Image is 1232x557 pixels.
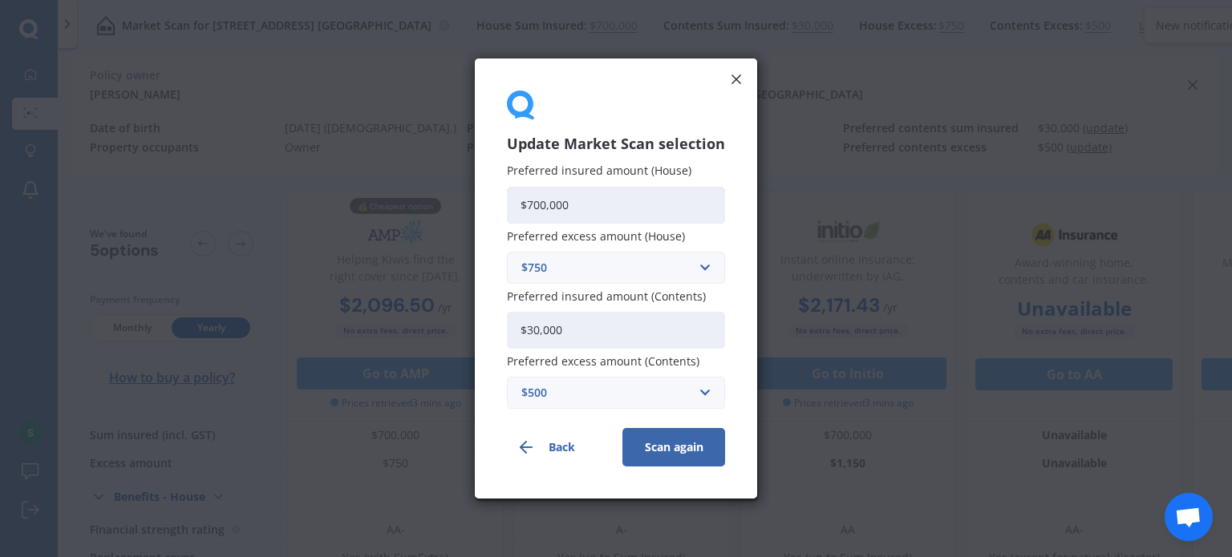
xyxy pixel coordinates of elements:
input: Enter amount [507,312,725,349]
h3: Update Market Scan selection [507,135,725,153]
span: Preferred insured amount (House) [507,163,691,178]
input: Enter amount [507,186,725,223]
span: Preferred excess amount (Contents) [507,353,699,369]
button: Back [507,428,610,466]
span: Preferred excess amount (House) [507,228,685,244]
div: $750 [521,259,691,276]
div: $500 [521,384,691,402]
button: Scan again [622,428,725,466]
span: Preferred insured amount (Contents) [507,289,706,304]
div: Open chat [1165,493,1213,541]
